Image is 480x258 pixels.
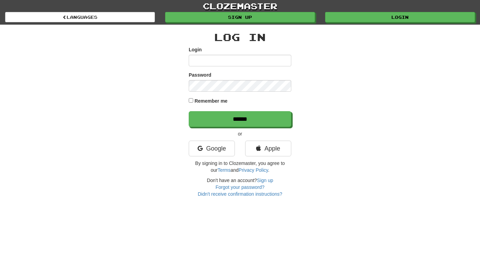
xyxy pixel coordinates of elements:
[189,177,291,197] div: Don't have an account?
[189,46,202,53] label: Login
[325,12,475,22] a: Login
[245,141,291,156] a: Apple
[215,184,264,190] a: Forgot your password?
[189,130,291,137] p: or
[165,12,315,22] a: Sign up
[189,160,291,173] p: By signing in to Clozemaster, you agree to our and .
[189,72,211,78] label: Password
[198,191,282,197] a: Didn't receive confirmation instructions?
[239,167,268,173] a: Privacy Policy
[189,31,291,43] h2: Log In
[217,167,230,173] a: Terms
[257,178,273,183] a: Sign up
[189,141,235,156] a: Google
[195,98,228,104] label: Remember me
[5,12,155,22] a: Languages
